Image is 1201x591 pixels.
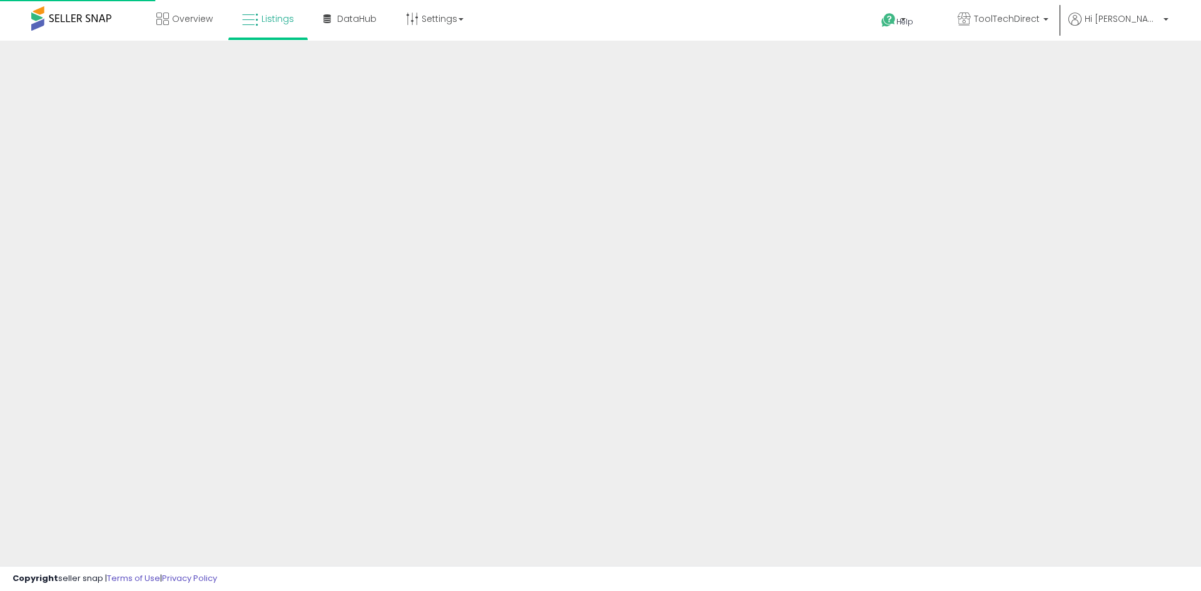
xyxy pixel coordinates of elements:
a: Hi [PERSON_NAME] [1068,13,1168,41]
span: Listings [261,13,294,25]
i: Get Help [881,13,896,28]
span: Help [896,16,913,27]
a: Help [871,3,938,41]
span: ToolTechDirect [974,13,1040,25]
span: Overview [172,13,213,25]
span: DataHub [337,13,377,25]
span: Hi [PERSON_NAME] [1085,13,1160,25]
